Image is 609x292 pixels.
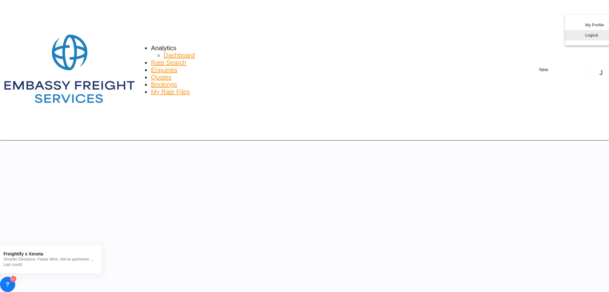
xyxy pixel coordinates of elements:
[151,66,177,74] a: Enquiries
[151,88,190,96] a: My Rate Files
[528,64,559,77] button: icon-plus 400-fgNewicon-chevron-down
[548,66,556,74] md-icon: icon-chevron-down
[151,44,176,52] div: Analytics
[532,66,539,74] md-icon: icon-plus 400-fg
[151,66,177,73] span: Enquiries
[151,81,177,88] a: Bookings
[164,52,195,59] a: Dashboard
[151,59,186,66] a: Rate Search
[572,69,579,77] span: Help
[151,74,171,81] a: Quotes
[599,69,603,77] div: J
[151,44,176,51] span: Analytics
[532,67,556,72] span: New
